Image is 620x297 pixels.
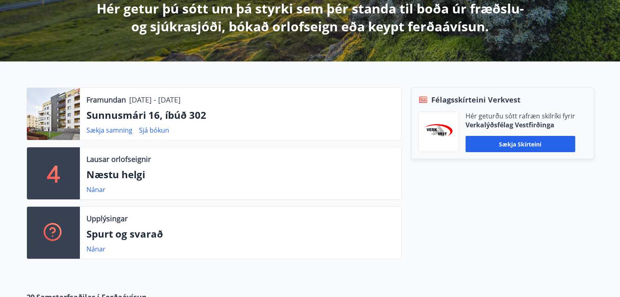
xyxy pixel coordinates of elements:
[86,213,128,224] p: Upplýsingar
[86,154,151,164] p: Lausar orlofseignir
[139,126,169,135] a: Sjá bókun
[86,227,395,241] p: Spurt og svarað
[86,108,395,122] p: Sunnusmári 16, íbúð 302
[86,245,106,253] a: Nánar
[86,126,132,135] a: Sækja samning
[86,168,395,181] p: Næstu helgi
[86,185,106,194] a: Nánar
[431,94,521,105] span: Félagsskírteini Verkvest
[425,124,452,140] img: jihgzMk4dcgjRAW2aMgpbAqQEG7LZi0j9dOLAUvz.png
[47,158,60,189] p: 4
[466,111,575,120] p: Hér geturðu sótt rafræn skilríki fyrir
[129,94,181,105] p: [DATE] - [DATE]
[86,94,126,105] p: Framundan
[466,120,575,129] p: Verkalýðsfélag Vestfirðinga
[466,136,575,152] button: Sækja skírteini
